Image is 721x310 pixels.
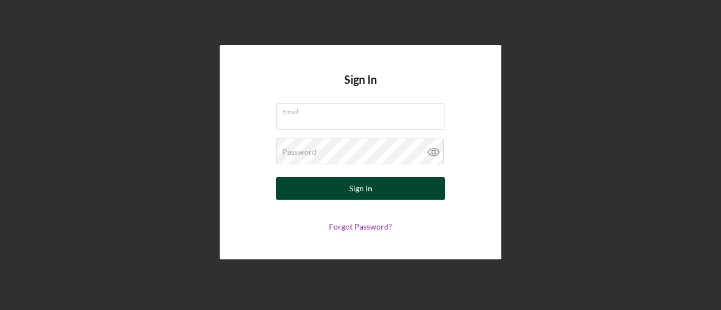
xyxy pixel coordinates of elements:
label: Password [282,147,317,156]
button: Sign In [276,177,445,200]
a: Forgot Password? [329,222,392,231]
div: Sign In [349,177,372,200]
h4: Sign In [344,73,377,103]
label: Email [282,104,444,116]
